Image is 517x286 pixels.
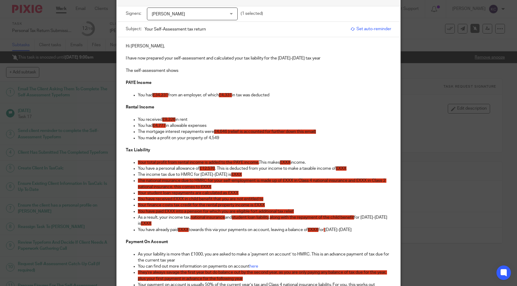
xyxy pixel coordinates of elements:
[138,178,386,189] span: The national insurance due to HMRC for your self-employment is made up of £XXX in Class 4 nationa...
[141,221,151,226] span: £XXX
[219,93,232,97] span: £4,331
[308,228,318,232] span: £XXX
[138,92,392,98] p: You had from an employer, of which in tax was deducted
[231,172,242,177] span: £XXX
[138,159,392,165] p: This makes income.
[126,81,151,85] strong: PAYE Income
[138,129,392,135] p: The mortgage interest repayments were
[270,215,354,220] span: along with the repayment of the child benefit
[138,227,392,233] p: You have already paid towards this via your payments on account, leaving a balance of for [DATE]-...
[153,124,166,128] span: £4,777
[336,166,346,171] span: £XXX
[280,160,291,165] span: £XXX
[138,251,392,264] p: As your liability is more than £1000, you are asked to make a ‘payment on account’ to HMRC. This ...
[153,93,168,97] span: £34,231
[138,191,239,195] span: Your student loan repayments are calculated as £XXX
[138,172,392,178] p: The income tax due to HMRC for [DATE]-[DATE] is
[138,197,263,201] span: You have received £XXX in child benefit that you are not entitled to
[190,215,225,220] span: national insurance
[162,117,175,122] span: £9,326
[138,209,294,214] span: You have paid £XXX into a pension for which you are eligible fort additional tax relief
[138,203,265,207] span: Your finance costs tax credit for the rental property income is £XXX
[126,148,150,152] strong: Tax Liability
[138,263,392,269] p: You can find out more information on payments on account
[200,166,215,171] span: £12,570
[249,264,258,268] a: here
[138,214,392,227] p: As a result, your income tax, and , for [DATE]-[DATE] is
[138,123,392,129] p: You had in allowable expenses
[126,240,168,244] strong: Payment On Account
[138,117,392,123] p: You received in rent
[126,105,154,109] strong: Rental Income
[214,130,316,134] span: £4,646 (relief is accounted for further down this email)
[138,270,387,281] span: They’re always savage the first year but do balance out by the second year, as you are only payin...
[138,160,259,165] span: Your total profit from rental income is added to the PAYE income.
[178,228,189,232] span: £XXX
[232,215,269,220] span: student loan liability
[138,165,392,172] p: You have a personal allowance of . This is deducted from your income to make a taxable income of
[138,135,392,141] p: You made a profit on your property of 4,549
[126,68,392,74] p: The self-assessment shows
